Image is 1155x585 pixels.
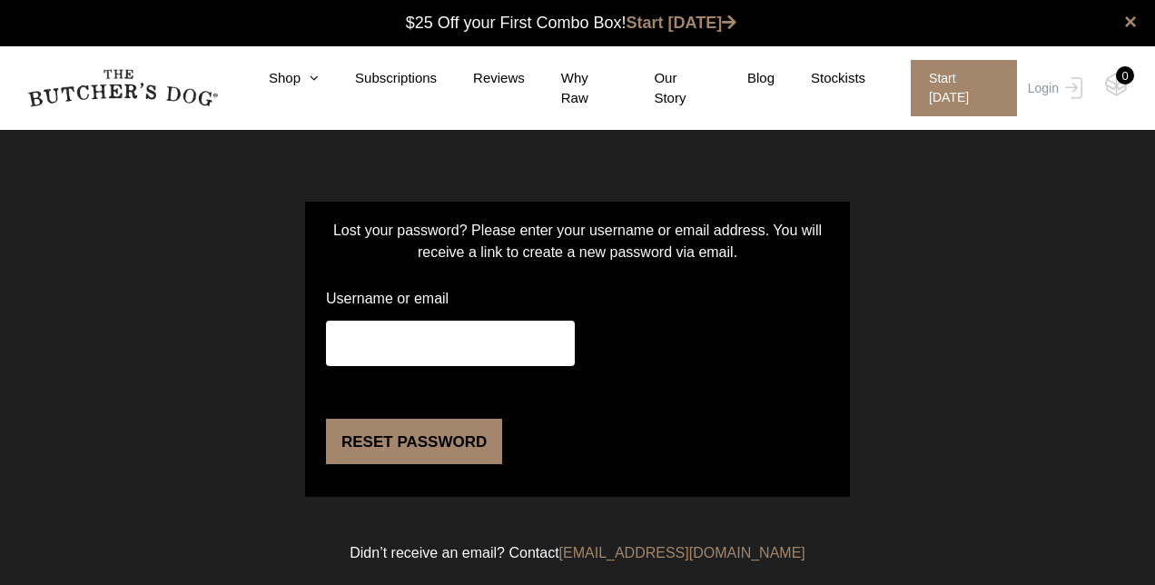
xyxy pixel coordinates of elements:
[617,68,711,109] a: Our Story
[893,60,1023,116] a: Start [DATE]
[319,68,437,89] a: Subscriptions
[525,68,618,109] a: Why Raw
[711,68,775,89] a: Blog
[437,68,525,89] a: Reviews
[775,68,865,89] a: Stockists
[559,545,805,560] a: [EMAIL_ADDRESS][DOMAIN_NAME]
[1023,60,1082,116] a: Login
[326,284,449,313] label: Username or email
[1124,11,1137,33] a: close
[326,419,502,464] button: Reset password
[232,68,319,89] a: Shop
[1105,73,1128,96] img: TBD_Cart-Empty.png
[323,220,832,282] p: Lost your password? Please enter your username or email address. You will receive a link to creat...
[911,60,1017,116] span: Start [DATE]
[627,14,737,32] a: Start [DATE]
[1116,66,1134,84] div: 0
[14,542,1141,582] p: Didn’t receive an email? Contact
